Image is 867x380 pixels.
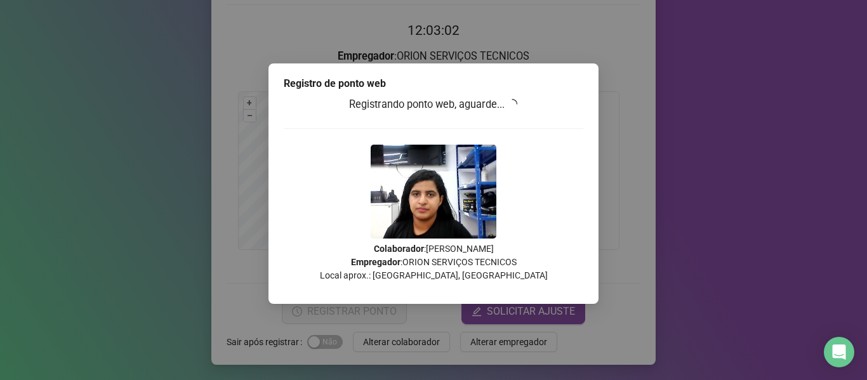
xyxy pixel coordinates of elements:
p: : [PERSON_NAME] : ORION SERVIÇOS TECNICOS Local aprox.: [GEOGRAPHIC_DATA], [GEOGRAPHIC_DATA] [284,242,583,282]
span: loading [507,99,517,109]
strong: Colaborador [374,244,424,254]
strong: Empregador [351,257,400,267]
div: Registro de ponto web [284,76,583,91]
div: Open Intercom Messenger [824,337,854,367]
img: Z [371,145,496,239]
h3: Registrando ponto web, aguarde... [284,96,583,113]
